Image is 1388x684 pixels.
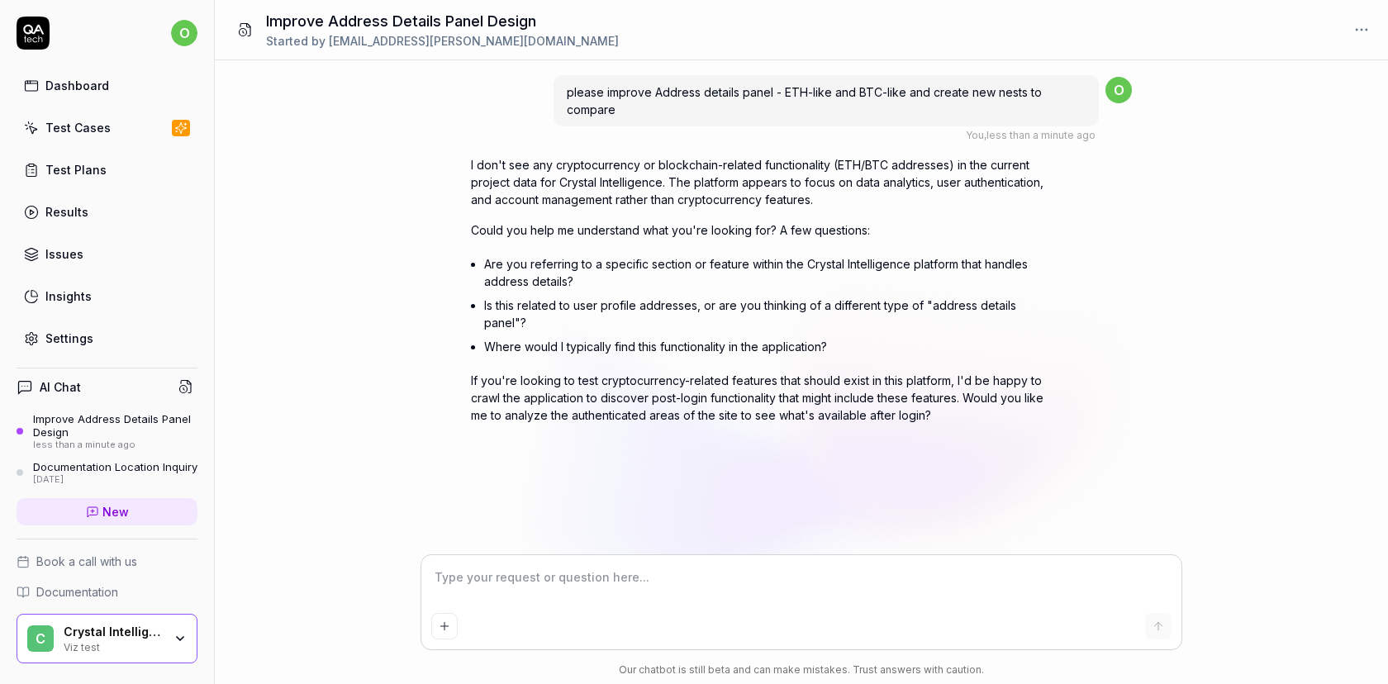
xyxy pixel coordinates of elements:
[17,69,197,102] a: Dashboard
[431,613,458,639] button: Add attachment
[966,129,984,141] span: You
[484,252,1049,293] li: Are you referring to a specific section or feature within the Crystal Intelligence platform that ...
[471,156,1049,208] p: I don't see any cryptocurrency or blockchain-related functionality (ETH/BTC addresses) in the cur...
[567,85,1042,116] span: please improve Address details panel - ETH-like and BTC-like and create new nests to compare
[484,293,1049,335] li: Is this related to user profile addresses, or are you thinking of a different type of "address de...
[17,498,197,525] a: New
[17,280,197,312] a: Insights
[17,583,197,601] a: Documentation
[421,663,1181,677] div: Our chatbot is still beta and can make mistakes. Trust answers with caution.
[966,128,1096,143] div: , less than a minute ago
[45,161,107,178] div: Test Plans
[36,553,137,570] span: Book a call with us
[27,625,54,652] span: C
[266,10,619,32] h1: Improve Address Details Panel Design
[171,17,197,50] button: o
[64,639,163,653] div: Viz test
[471,221,1049,239] p: Could you help me understand what you're looking for? A few questions:
[45,245,83,263] div: Issues
[36,583,118,601] span: Documentation
[266,32,619,50] div: Started by
[17,112,197,144] a: Test Cases
[17,614,197,663] button: CCrystal IntelligenceViz test
[33,460,197,473] div: Documentation Location Inquiry
[17,412,197,450] a: Improve Address Details Panel Designless than a minute ago
[33,412,197,439] div: Improve Address Details Panel Design
[329,34,619,48] span: [EMAIL_ADDRESS][PERSON_NAME][DOMAIN_NAME]
[17,238,197,270] a: Issues
[45,119,111,136] div: Test Cases
[45,203,88,221] div: Results
[17,154,197,186] a: Test Plans
[45,77,109,94] div: Dashboard
[64,625,163,639] div: Crystal Intelligence
[17,553,197,570] a: Book a call with us
[45,287,92,305] div: Insights
[1105,77,1132,103] span: o
[17,196,197,228] a: Results
[45,330,93,347] div: Settings
[33,474,197,486] div: [DATE]
[102,503,129,520] span: New
[40,378,81,396] h4: AI Chat
[471,372,1049,424] p: If you're looking to test cryptocurrency-related features that should exist in this platform, I'd...
[17,460,197,485] a: Documentation Location Inquiry[DATE]
[484,335,1049,359] li: Where would I typically find this functionality in the application?
[33,439,197,451] div: less than a minute ago
[17,322,197,354] a: Settings
[171,20,197,46] span: o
